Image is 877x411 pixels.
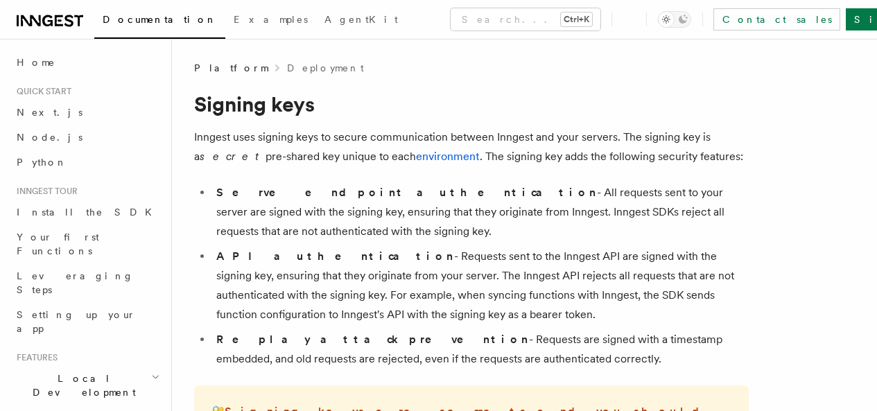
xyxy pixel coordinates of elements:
[17,270,134,295] span: Leveraging Steps
[11,186,78,197] span: Inngest tour
[17,231,99,256] span: Your first Functions
[103,14,217,25] span: Documentation
[225,4,316,37] a: Examples
[11,366,163,405] button: Local Development
[416,150,480,163] a: environment
[11,100,163,125] a: Next.js
[17,55,55,69] span: Home
[11,50,163,75] a: Home
[11,263,163,302] a: Leveraging Steps
[11,302,163,341] a: Setting up your app
[216,250,454,263] strong: API authentication
[11,352,58,363] span: Features
[324,14,398,25] span: AgentKit
[287,61,364,75] a: Deployment
[194,91,749,116] h1: Signing keys
[451,8,600,30] button: Search...Ctrl+K
[212,247,749,324] li: - Requests sent to the Inngest API are signed with the signing key, ensuring that they originate ...
[11,225,163,263] a: Your first Functions
[200,150,266,163] em: secret
[17,309,136,334] span: Setting up your app
[561,12,592,26] kbd: Ctrl+K
[212,183,749,241] li: - All requests sent to your server are signed with the signing key, ensuring that they originate ...
[212,330,749,369] li: - Requests are signed with a timestamp embedded, and old requests are rejected, even if the reque...
[216,333,529,346] strong: Replay attack prevention
[11,150,163,175] a: Python
[713,8,840,30] a: Contact sales
[17,207,160,218] span: Install the SDK
[17,157,67,168] span: Python
[194,128,749,166] p: Inngest uses signing keys to secure communication between Inngest and your servers. The signing k...
[11,371,151,399] span: Local Development
[94,4,225,39] a: Documentation
[316,4,406,37] a: AgentKit
[194,61,268,75] span: Platform
[11,125,163,150] a: Node.js
[216,186,597,199] strong: Serve endpoint authentication
[11,200,163,225] a: Install the SDK
[234,14,308,25] span: Examples
[17,132,83,143] span: Node.js
[11,86,71,97] span: Quick start
[17,107,83,118] span: Next.js
[658,11,691,28] button: Toggle dark mode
